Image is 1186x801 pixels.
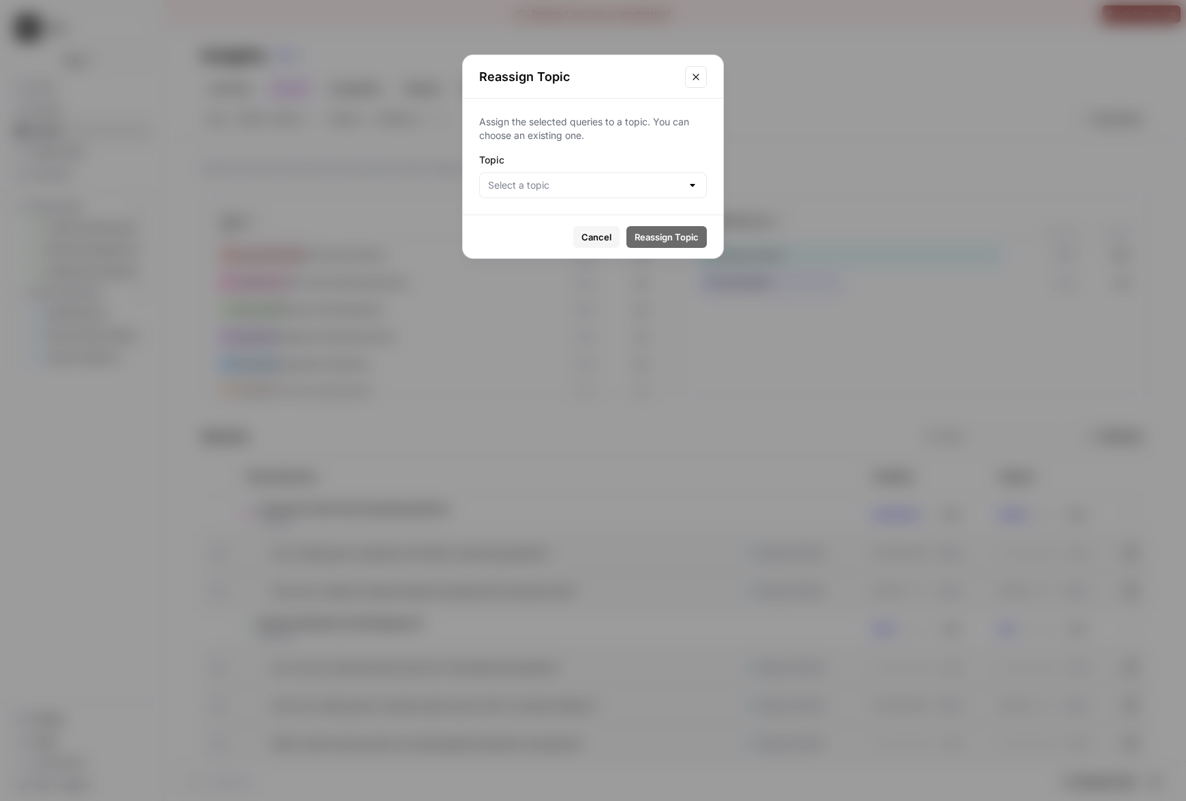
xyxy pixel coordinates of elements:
[626,226,707,248] button: Reassign Topic
[635,230,699,244] span: Reassign Topic
[479,153,707,167] label: Topic
[479,67,677,87] h2: Reassign Topic
[488,178,682,192] input: Select a topic
[479,115,707,142] p: Assign the selected queries to a topic. You can choose an existing one.
[573,226,620,248] button: Cancel
[685,66,707,88] button: Close modal
[581,230,611,244] span: Cancel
